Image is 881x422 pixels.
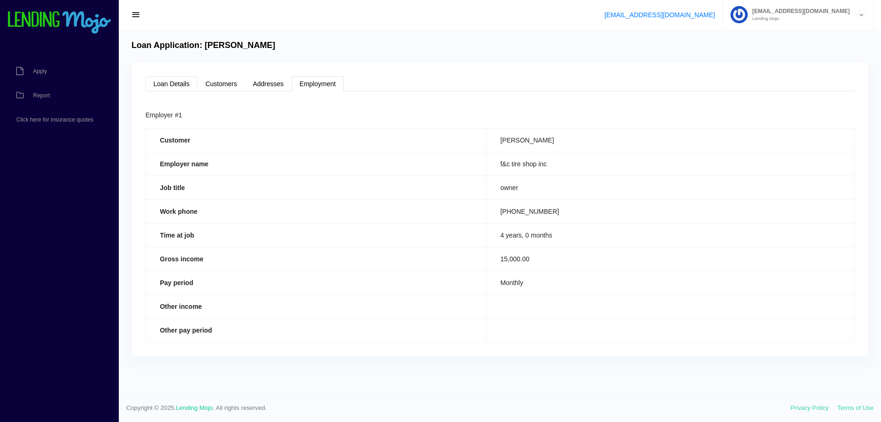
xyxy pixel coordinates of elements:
[198,76,245,91] a: Customers
[486,199,854,223] td: [PHONE_NUMBER]
[837,404,874,411] a: Terms of Use
[292,76,344,91] a: Employment
[131,41,275,51] h4: Loan Application: [PERSON_NAME]
[176,404,213,411] a: Lending Mojo
[486,223,854,247] td: 4 years, 0 months
[486,176,854,199] td: owner
[146,271,486,294] th: Pay period
[486,247,854,271] td: 15,000.00
[146,223,486,247] th: Time at job
[33,93,50,98] span: Report
[7,11,112,34] img: logo-small.png
[486,128,854,152] td: [PERSON_NAME]
[146,294,486,318] th: Other income
[145,110,854,121] div: Employer #1
[604,11,715,19] a: [EMAIL_ADDRESS][DOMAIN_NAME]
[791,404,829,411] a: Privacy Policy
[33,68,47,74] span: Apply
[146,176,486,199] th: Job title
[146,128,486,152] th: Customer
[146,152,486,176] th: Employer name
[126,403,791,413] span: Copyright © 2025. . All rights reserved.
[146,318,486,342] th: Other pay period
[748,16,850,21] small: Lending Mojo
[731,6,748,23] img: Profile image
[486,271,854,294] td: Monthly
[245,76,292,91] a: Addresses
[486,152,854,176] td: f&c tire shop inc
[146,199,486,223] th: Work phone
[146,247,486,271] th: Gross income
[748,8,850,14] span: [EMAIL_ADDRESS][DOMAIN_NAME]
[145,76,198,91] a: Loan Details
[16,117,93,123] span: Click here for insurance quotes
